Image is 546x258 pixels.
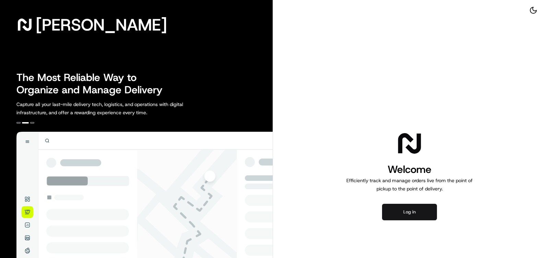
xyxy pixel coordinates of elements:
[344,176,475,193] p: Efficiently track and manage orders live from the point of pickup to the point of delivery.
[36,18,167,32] span: [PERSON_NAME]
[382,204,437,220] button: Log in
[16,100,214,117] p: Capture all your last-mile delivery tech, logistics, and operations with digital infrastructure, ...
[344,163,475,176] h1: Welcome
[16,71,170,96] h2: The Most Reliable Way to Organize and Manage Delivery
